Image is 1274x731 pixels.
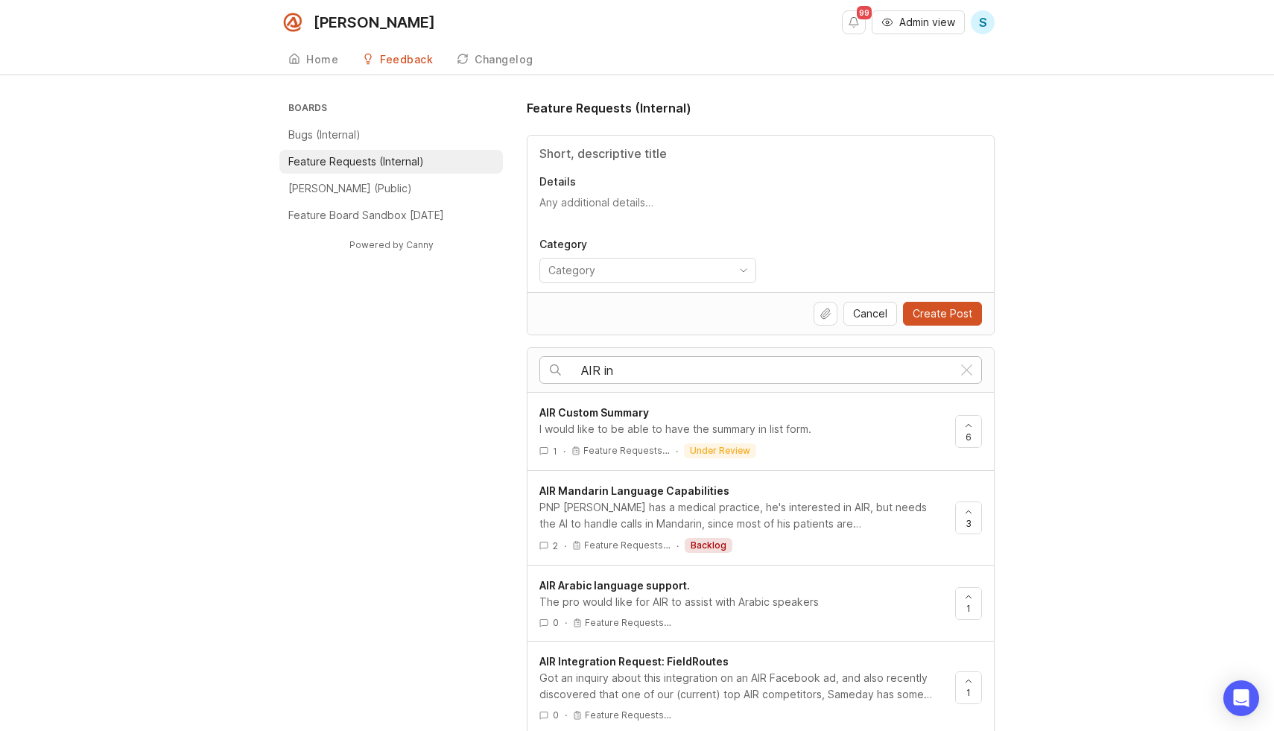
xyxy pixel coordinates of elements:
[853,306,887,321] span: Cancel
[903,302,982,326] button: Create Post
[857,6,872,19] span: 99
[288,127,361,142] p: Bugs (Internal)
[380,54,433,65] div: Feedback
[279,123,503,147] a: Bugs (Internal)
[585,709,671,721] p: Feature Requests…
[347,236,436,253] a: Powered by Canny
[288,181,412,196] p: [PERSON_NAME] (Public)
[676,539,679,552] div: ·
[842,10,866,34] button: Notifications
[843,302,897,326] button: Cancel
[539,145,982,162] input: Title
[539,579,690,592] span: AIR Arabic language support.
[539,483,955,553] a: AIR Mandarin Language CapabilitiesPNP [PERSON_NAME] has a medical practice, he's interested in AI...
[279,150,503,174] a: Feature Requests (Internal)
[279,45,347,75] a: Home
[353,45,442,75] a: Feedback
[553,539,558,552] span: 2
[539,670,943,703] div: Got an inquiry about this integration on an AIR Facebook ad, and also recently discovered that on...
[1223,680,1259,716] div: Open Intercom Messenger
[539,655,729,668] span: AIR Integration Request: FieldRoutes
[955,501,982,534] button: 3
[955,415,982,448] button: 6
[539,195,982,225] textarea: Details
[539,258,756,283] div: toggle menu
[979,13,987,31] span: S
[732,265,755,276] svg: toggle icon
[539,484,729,497] span: AIR Mandarin Language Capabilities
[553,616,559,629] span: 0
[527,99,691,117] h1: Feature Requests (Internal)
[690,445,750,457] p: under review
[872,10,965,34] button: Admin view
[564,539,566,552] div: ·
[565,709,567,721] div: ·
[676,445,678,458] div: ·
[581,362,952,379] input: Search…
[539,405,955,458] a: AIR Custom SummaryI would like to be able to have the summary in list form.1·Feature Requests…·un...
[966,517,972,530] span: 3
[539,577,955,629] a: AIR Arabic language support.The pro would like for AIR to assist with Arabic speakers0·Feature Re...
[306,54,338,65] div: Home
[539,174,982,189] p: Details
[814,302,837,326] button: Upload file
[448,45,542,75] a: Changelog
[288,208,444,223] p: Feature Board Sandbox [DATE]
[548,262,730,279] input: Category
[691,539,726,551] p: backlog
[539,237,756,252] p: Category
[563,445,565,458] div: ·
[583,445,670,457] p: Feature Requests…
[899,15,955,30] span: Admin view
[285,99,503,120] h3: Boards
[553,445,557,458] span: 1
[279,9,306,36] img: Smith.ai logo
[585,617,671,629] p: Feature Requests…
[971,10,995,34] button: S
[966,686,971,699] span: 1
[966,602,971,615] span: 1
[539,654,955,721] a: AIR Integration Request: FieldRoutesGot an inquiry about this integration on an AIR Facebook ad, ...
[539,594,943,610] div: The pro would like for AIR to assist with Arabic speakers
[913,306,972,321] span: Create Post
[553,709,559,721] span: 0
[539,421,943,437] div: I would like to be able to have the summary in list form.
[955,671,982,704] button: 1
[539,406,649,419] span: AIR Custom Summary
[279,203,503,227] a: Feature Board Sandbox [DATE]
[955,587,982,620] button: 1
[584,539,671,551] p: Feature Requests…
[314,15,435,30] div: [PERSON_NAME]
[539,499,943,532] div: PNP [PERSON_NAME] has a medical practice, he's interested in AIR, but needs the AI to handle call...
[966,431,972,443] span: 6
[475,54,533,65] div: Changelog
[288,154,424,169] p: Feature Requests (Internal)
[279,177,503,200] a: [PERSON_NAME] (Public)
[565,616,567,629] div: ·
